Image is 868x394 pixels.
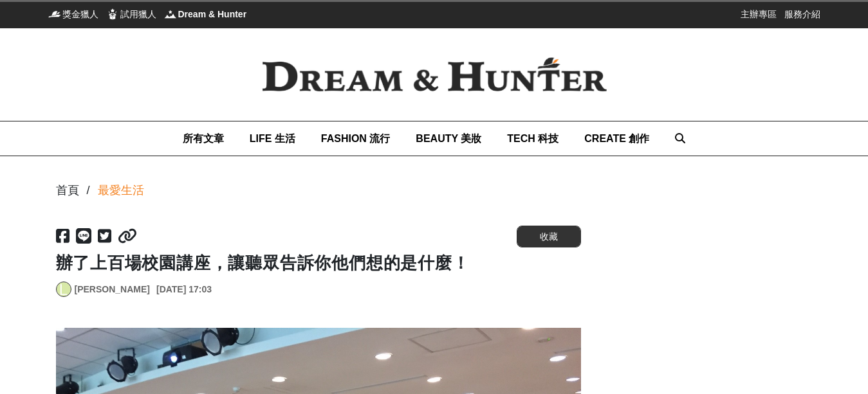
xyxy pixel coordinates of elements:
[56,282,71,297] a: L
[62,8,98,21] span: 獎金獵人
[164,8,177,21] img: Dream & Hunter
[241,37,627,112] img: Dream & Hunter
[416,133,481,144] span: BEAUTY 美妝
[416,121,481,156] a: BEAUTY 美妝
[56,182,79,199] div: 首頁
[178,8,247,21] span: Dream & Hunter
[321,133,391,144] span: FASHION 流行
[48,8,98,21] a: 獎金獵人獎金獵人
[156,283,212,296] div: [DATE] 17:03
[75,283,150,296] a: [PERSON_NAME]
[741,8,777,21] a: 主辦專區
[56,253,581,273] h1: 辦了上百場校園講座，讓聽眾告訴你他們想的是什麼！
[164,8,247,21] a: Dream & HunterDream & Hunter
[106,8,156,21] a: 試用獵人試用獵人
[183,121,224,156] a: 所有文章
[517,226,581,247] button: 收藏
[321,121,391,156] a: FASHION 流行
[250,133,295,144] span: LIFE 生活
[183,133,224,144] span: 所有文章
[250,121,295,156] a: LIFE 生活
[507,121,559,156] a: TECH 科技
[87,182,90,199] div: /
[784,8,820,21] a: 服務介紹
[120,8,156,21] span: 試用獵人
[507,133,559,144] span: TECH 科技
[584,133,649,144] span: CREATE 創作
[48,8,61,21] img: 獎金獵人
[106,8,119,21] img: 試用獵人
[98,182,144,199] a: 最愛生活
[584,121,649,156] a: CREATE 創作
